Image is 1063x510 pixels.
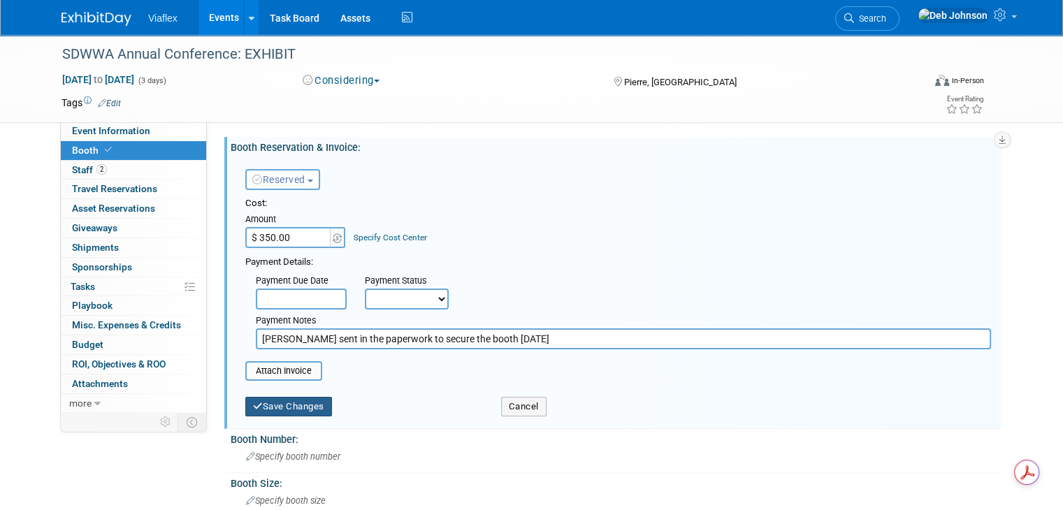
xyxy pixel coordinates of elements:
span: Attachments [72,378,128,389]
a: Budget [61,335,206,354]
a: Sponsorships [61,258,206,277]
a: Booth [61,141,206,160]
span: Reserved [252,174,305,185]
span: Travel Reservations [72,183,157,194]
a: Event Information [61,122,206,140]
span: more [69,398,92,409]
div: Booth Size: [231,473,1001,490]
span: Specify booth number [246,451,340,462]
span: Viaflex [148,13,178,24]
a: Travel Reservations [61,180,206,198]
div: Cost: [245,197,991,210]
div: Event Rating [946,96,983,103]
i: Booth reservation complete [105,146,112,154]
button: Reserved [245,169,320,190]
a: more [61,394,206,413]
img: ExhibitDay [62,12,131,26]
div: Payment Details: [245,252,991,269]
span: (3 days) [137,76,166,85]
a: Shipments [61,238,206,257]
img: Format-Inperson.png [935,75,949,86]
span: Asset Reservations [72,203,155,214]
span: ROI, Objectives & ROO [72,358,166,370]
span: Shipments [72,242,119,253]
span: Sponsorships [72,261,132,272]
span: Staff [72,164,107,175]
a: Specify Cost Center [354,233,427,242]
button: Cancel [501,397,547,416]
button: Save Changes [245,397,332,416]
span: Event Information [72,125,150,136]
span: Misc. Expenses & Credits [72,319,181,330]
a: Edit [98,99,121,108]
a: Attachments [61,374,206,393]
td: Tags [62,96,121,110]
span: Pierre, [GEOGRAPHIC_DATA] [624,77,737,87]
a: Staff2 [61,161,206,180]
a: Asset Reservations [61,199,206,218]
span: to [92,74,105,85]
td: Personalize Event Tab Strip [154,413,178,431]
button: Considering [298,73,385,88]
a: Giveaways [61,219,206,238]
span: Tasks [71,281,95,292]
span: [DATE] [DATE] [62,73,135,86]
span: Budget [72,339,103,350]
a: Search [835,6,899,31]
div: Event Format [848,73,984,94]
a: Tasks [61,277,206,296]
span: Booth [72,145,115,156]
a: Playbook [61,296,206,315]
span: Specify booth size [246,495,326,506]
a: Misc. Expenses & Credits [61,316,206,335]
span: Giveaways [72,222,117,233]
div: In-Person [951,75,984,86]
a: ROI, Objectives & ROO [61,355,206,374]
div: SDWWA Annual Conference: EXHIBIT [57,42,906,67]
div: Booth Number: [231,429,1001,446]
td: Toggle Event Tabs [178,413,207,431]
div: Payment Notes [256,314,991,328]
div: Payment Due Date [256,275,344,289]
div: Amount [245,213,347,227]
div: Payment Status [365,275,458,289]
img: Deb Johnson [918,8,988,23]
span: Search [854,13,886,24]
div: Booth Reservation & Invoice: [231,137,1001,154]
span: Playbook [72,300,113,311]
span: 2 [96,164,107,175]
